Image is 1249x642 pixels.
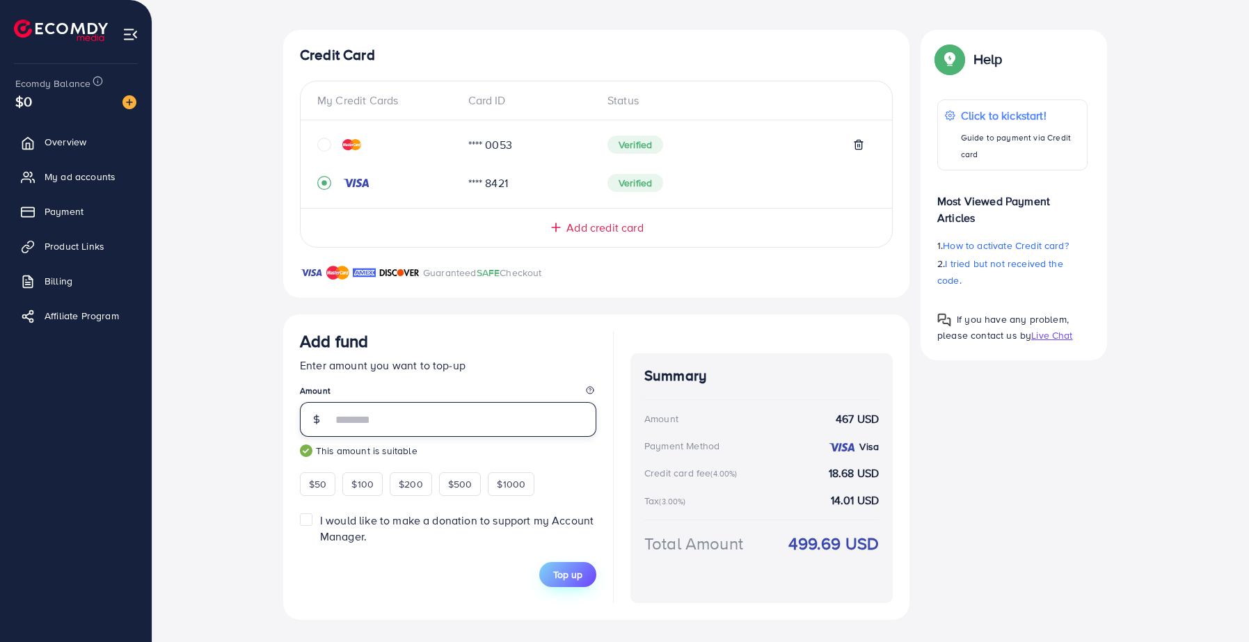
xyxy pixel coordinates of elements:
img: Popup guide [937,313,951,327]
strong: Visa [859,440,879,454]
img: credit [342,177,370,188]
span: $100 [351,477,374,491]
legend: Amount [300,385,596,402]
span: Add credit card [566,220,643,236]
div: Status [596,93,875,109]
div: Amount [644,412,678,426]
span: $50 [309,477,326,491]
img: brand [300,264,323,281]
span: How to activate Credit card? [943,239,1068,252]
span: Product Links [45,239,104,253]
img: credit [828,442,856,453]
div: My Credit Cards [317,93,457,109]
img: brand [326,264,349,281]
img: Popup guide [937,47,962,72]
img: brand [353,264,376,281]
span: $500 [448,477,472,491]
span: Billing [45,274,72,288]
span: Affiliate Program [45,309,119,323]
span: Ecomdy Balance [15,77,90,90]
strong: 18.68 USD [829,465,879,481]
button: Top up [539,562,596,587]
div: Payment Method [644,439,719,453]
img: guide [300,444,312,457]
span: $1000 [497,477,525,491]
div: Tax [644,494,690,508]
p: Guaranteed Checkout [423,264,542,281]
p: Guide to payment via Credit card [961,129,1080,163]
span: SAFE [477,266,500,280]
div: Card ID [457,93,597,109]
img: menu [122,26,138,42]
svg: record circle [317,176,331,190]
span: Verified [607,174,663,192]
span: If you have any problem, please contact us by [937,312,1069,342]
span: I would like to make a donation to support my Account Manager. [320,513,594,544]
span: My ad accounts [45,170,116,184]
a: Affiliate Program [10,302,141,330]
span: Overview [45,135,86,149]
span: Payment [45,204,83,218]
small: This amount is suitable [300,444,596,458]
span: I tried but not received the code. [937,257,1063,287]
h3: Add fund [300,331,368,351]
h4: Summary [644,367,879,385]
span: Top up [553,568,582,581]
strong: 499.69 USD [788,531,879,556]
img: brand [379,264,420,281]
p: Most Viewed Payment Articles [937,182,1088,226]
span: Verified [607,136,663,154]
img: logo [14,19,108,41]
p: Click to kickstart! [961,107,1080,124]
a: My ad accounts [10,163,141,191]
strong: 467 USD [836,411,879,427]
p: 2. [937,255,1088,289]
svg: circle [317,138,331,152]
p: Help [973,51,1003,67]
img: credit [342,139,361,150]
a: Billing [10,267,141,295]
p: 1. [937,237,1088,254]
a: Product Links [10,232,141,260]
a: Overview [10,128,141,156]
h4: Credit Card [300,47,893,64]
p: Enter amount you want to top-up [300,357,596,374]
span: $0 [15,91,32,111]
small: (4.00%) [710,468,737,479]
a: Payment [10,198,141,225]
small: (3.00%) [659,496,685,507]
img: image [122,95,136,109]
span: $200 [399,477,423,491]
div: Total Amount [644,531,743,556]
span: Live Chat [1031,328,1072,342]
strong: 14.01 USD [831,492,879,508]
div: Credit card fee [644,466,742,480]
iframe: Chat [1190,579,1239,632]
